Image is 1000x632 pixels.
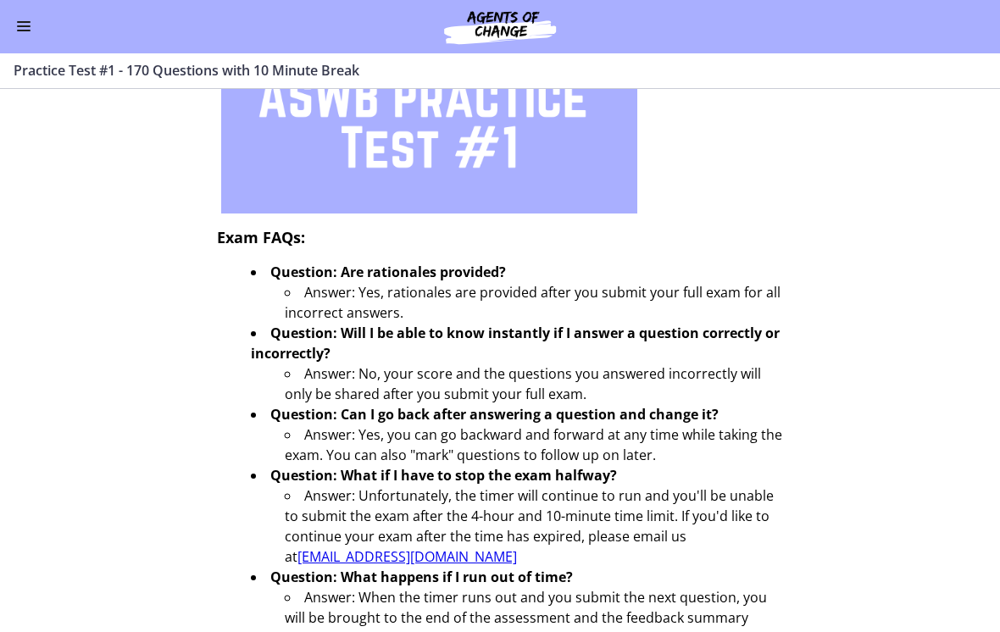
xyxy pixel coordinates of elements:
[270,263,506,282] strong: Question: Are rationales provided?
[285,486,783,568] li: Answer: Unfortunately, the timer will continue to run and you'll be unable to submit the exam aft...
[251,324,780,363] strong: Question: Will I be able to know instantly if I answer a question correctly or incorrectly?
[270,406,719,424] strong: Question: Can I go back after answering a question and change it?
[270,568,573,587] strong: Question: What happens if I run out of time?
[297,548,517,567] a: [EMAIL_ADDRESS][DOMAIN_NAME]
[285,425,783,466] li: Answer: Yes, you can go backward and forward at any time while taking the exam. You can also "mar...
[14,61,966,81] h3: Practice Test #1 - 170 Questions with 10 Minute Break
[398,7,602,47] img: Agents of Change
[285,364,783,405] li: Answer: No, your score and the questions you answered incorrectly will only be shared after you s...
[270,467,617,485] strong: Question: What if I have to stop the exam halfway?
[217,228,305,248] span: Exam FAQs:
[14,17,34,37] button: Enable menu
[285,283,783,324] li: Answer: Yes, rationales are provided after you submit your full exam for all incorrect answers.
